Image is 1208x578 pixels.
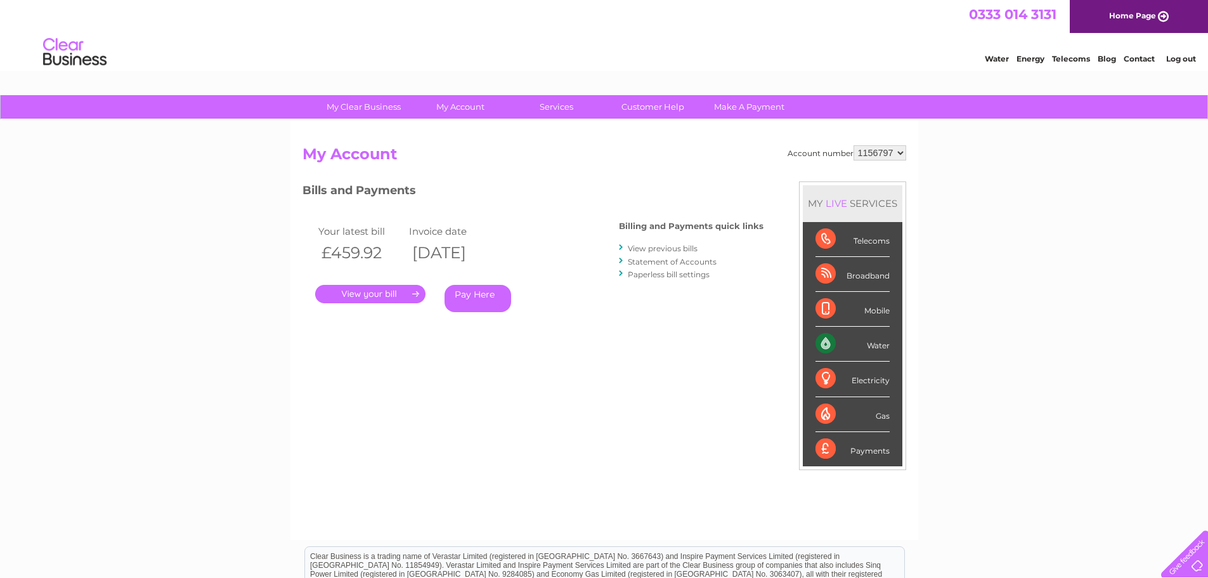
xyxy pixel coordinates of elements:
[445,285,511,312] a: Pay Here
[628,257,717,266] a: Statement of Accounts
[628,244,698,253] a: View previous bills
[1052,54,1090,63] a: Telecoms
[1124,54,1155,63] a: Contact
[815,362,890,397] div: Electricity
[788,145,906,161] div: Account number
[315,240,406,266] th: £459.92
[815,257,890,292] div: Broadband
[408,95,512,119] a: My Account
[815,432,890,466] div: Payments
[985,54,1009,63] a: Water
[803,185,902,221] div: MY SERVICES
[1098,54,1116,63] a: Blog
[628,270,710,279] a: Paperless bill settings
[504,95,609,119] a: Services
[823,197,850,209] div: LIVE
[619,221,763,231] h4: Billing and Payments quick links
[42,33,107,72] img: logo.png
[815,222,890,257] div: Telecoms
[406,223,497,240] td: Invoice date
[302,181,763,204] h3: Bills and Payments
[315,223,406,240] td: Your latest bill
[302,145,906,169] h2: My Account
[1166,54,1196,63] a: Log out
[815,292,890,327] div: Mobile
[315,285,425,303] a: .
[815,327,890,362] div: Water
[305,7,904,62] div: Clear Business is a trading name of Verastar Limited (registered in [GEOGRAPHIC_DATA] No. 3667643...
[406,240,497,266] th: [DATE]
[815,397,890,432] div: Gas
[601,95,705,119] a: Customer Help
[311,95,416,119] a: My Clear Business
[969,6,1056,22] a: 0333 014 3131
[1016,54,1044,63] a: Energy
[697,95,802,119] a: Make A Payment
